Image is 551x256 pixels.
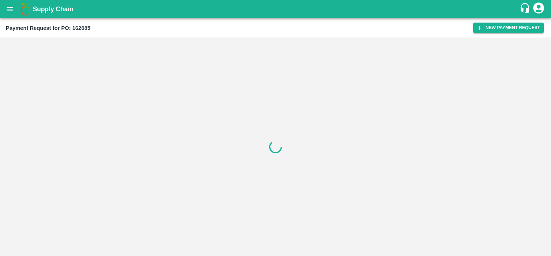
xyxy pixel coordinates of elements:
b: Supply Chain [33,5,73,13]
a: Supply Chain [33,4,519,14]
button: New Payment Request [473,23,544,33]
b: Payment Request for PO: 162085 [6,25,90,31]
button: open drawer [1,1,18,17]
div: customer-support [519,3,532,16]
img: logo [18,2,33,16]
div: account of current user [532,1,545,17]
